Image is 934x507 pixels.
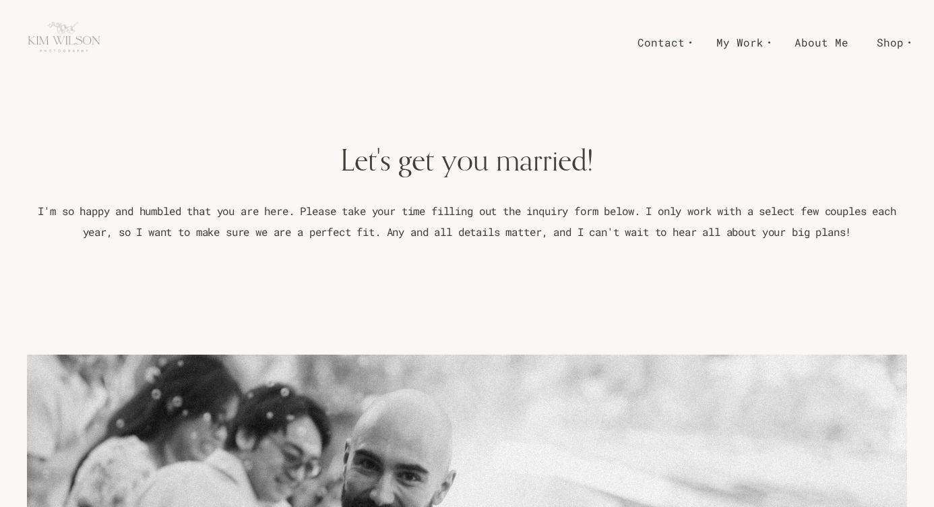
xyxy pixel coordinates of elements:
[624,30,703,54] a: Contact
[27,5,101,80] img: Kim Wilson Photography
[27,140,907,179] h1: Let's get you married!
[863,30,921,54] a: Shop
[27,200,907,243] p: I'm so happy and humbled that you are here. Please take your time filling out the inquiry form be...
[637,32,685,52] span: Contact
[716,32,764,52] span: My Work
[702,30,781,54] a: My Work
[877,32,904,52] span: Shop
[781,30,863,54] a: About Me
